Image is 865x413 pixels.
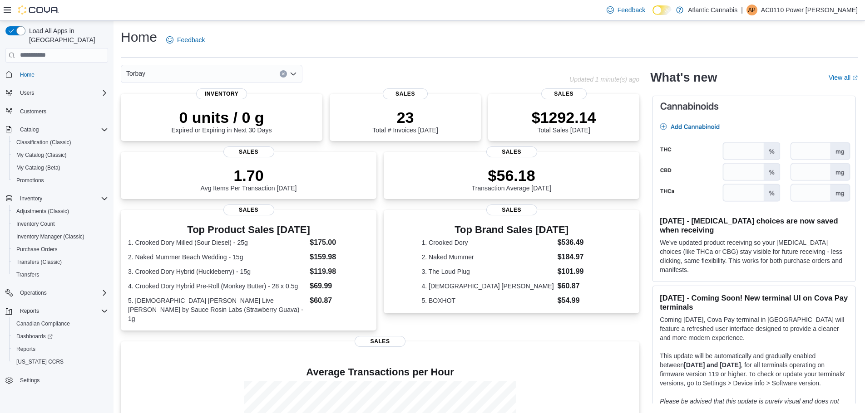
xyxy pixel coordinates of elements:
[310,252,369,262] dd: $159.98
[16,375,43,386] a: Settings
[421,267,554,276] dt: 3. The Loud Plug
[16,193,46,204] button: Inventory
[13,244,108,255] span: Purchase Orders
[16,220,55,228] span: Inventory Count
[16,306,43,316] button: Reports
[558,281,602,292] dd: $60.87
[128,224,369,235] h3: Top Product Sales [DATE]
[13,231,108,242] span: Inventory Manager (Classic)
[13,344,39,355] a: Reports
[741,5,743,15] p: |
[660,216,848,234] h3: [DATE] - [MEDICAL_DATA] choices are now saved when receiving
[9,256,112,268] button: Transfers (Classic)
[13,318,74,329] a: Canadian Compliance
[13,150,108,160] span: My Catalog (Classic)
[684,361,741,369] strong: [DATE] and [DATE]
[16,87,38,98] button: Users
[472,166,552,185] p: $56.18
[688,5,737,15] p: Atlantic Cannabis
[603,1,649,19] a: Feedback
[310,237,369,248] dd: $175.00
[16,258,62,266] span: Transfers (Classic)
[9,218,112,230] button: Inventory Count
[16,69,38,80] a: Home
[13,175,48,186] a: Promotions
[16,358,64,365] span: [US_STATE] CCRS
[201,166,297,185] p: 1.70
[2,123,112,136] button: Catalog
[372,108,438,134] div: Total # Invoices [DATE]
[128,282,306,291] dt: 4. Crooked Dory Hybrid Pre-Roll (Monkey Butter) - 28 x 0.5g
[372,108,438,126] p: 23
[121,28,157,46] h1: Home
[16,287,108,298] span: Operations
[16,124,42,135] button: Catalog
[13,150,70,160] a: My Catalog (Classic)
[421,224,601,235] h3: Top Brand Sales [DATE]
[383,88,428,99] span: Sales
[177,35,205,44] span: Feedback
[558,266,602,277] dd: $101.99
[16,374,108,386] span: Settings
[201,166,297,192] div: Avg Items Per Transaction [DATE]
[16,345,35,353] span: Reports
[660,315,848,342] p: Coming [DATE], Cova Pay terminal in [GEOGRAPHIC_DATA] will feature a refreshed user interface des...
[20,377,40,384] span: Settings
[196,88,247,99] span: Inventory
[558,295,602,306] dd: $54.99
[223,204,274,215] span: Sales
[16,106,50,117] a: Customers
[16,233,84,240] span: Inventory Manager (Classic)
[16,139,71,146] span: Classification (Classic)
[16,164,60,171] span: My Catalog (Beta)
[13,257,108,267] span: Transfers (Classic)
[569,76,639,83] p: Updated 1 minute(s) ago
[852,75,858,81] svg: External link
[9,136,112,149] button: Classification (Classic)
[13,137,108,148] span: Classification (Classic)
[20,307,39,315] span: Reports
[16,271,39,278] span: Transfers
[13,162,108,173] span: My Catalog (Beta)
[18,5,59,15] img: Cova
[486,204,537,215] span: Sales
[16,106,108,117] span: Customers
[2,105,112,118] button: Customers
[9,149,112,161] button: My Catalog (Classic)
[532,108,596,134] div: Total Sales [DATE]
[13,269,43,280] a: Transfers
[172,108,272,134] div: Expired or Expiring in Next 30 Days
[421,238,554,247] dt: 1. Crooked Dory
[16,177,44,184] span: Promotions
[13,356,67,367] a: [US_STATE] CCRS
[16,87,108,98] span: Users
[746,5,757,15] div: AC0110 Power Mike
[310,266,369,277] dd: $119.98
[13,206,108,217] span: Adjustments (Classic)
[172,108,272,126] p: 0 units / 0 g
[13,137,75,148] a: Classification (Classic)
[20,289,47,296] span: Operations
[25,26,108,44] span: Load All Apps in [GEOGRAPHIC_DATA]
[16,193,108,204] span: Inventory
[660,351,848,388] p: This update will be automatically and gradually enabled between , for all terminals operating on ...
[9,343,112,355] button: Reports
[20,126,39,133] span: Catalog
[829,74,858,81] a: View allExternal link
[128,267,306,276] dt: 3. Crooked Dory Hybrid (Huckleberry) - 15g
[5,64,108,411] nav: Complex example
[310,281,369,292] dd: $69.99
[20,108,46,115] span: Customers
[2,87,112,99] button: Users
[9,230,112,243] button: Inventory Manager (Classic)
[126,68,145,79] span: Torbay
[541,88,587,99] span: Sales
[2,374,112,387] button: Settings
[9,355,112,368] button: [US_STATE] CCRS
[9,268,112,281] button: Transfers
[13,162,64,173] a: My Catalog (Beta)
[558,237,602,248] dd: $536.49
[13,244,61,255] a: Purchase Orders
[9,317,112,330] button: Canadian Compliance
